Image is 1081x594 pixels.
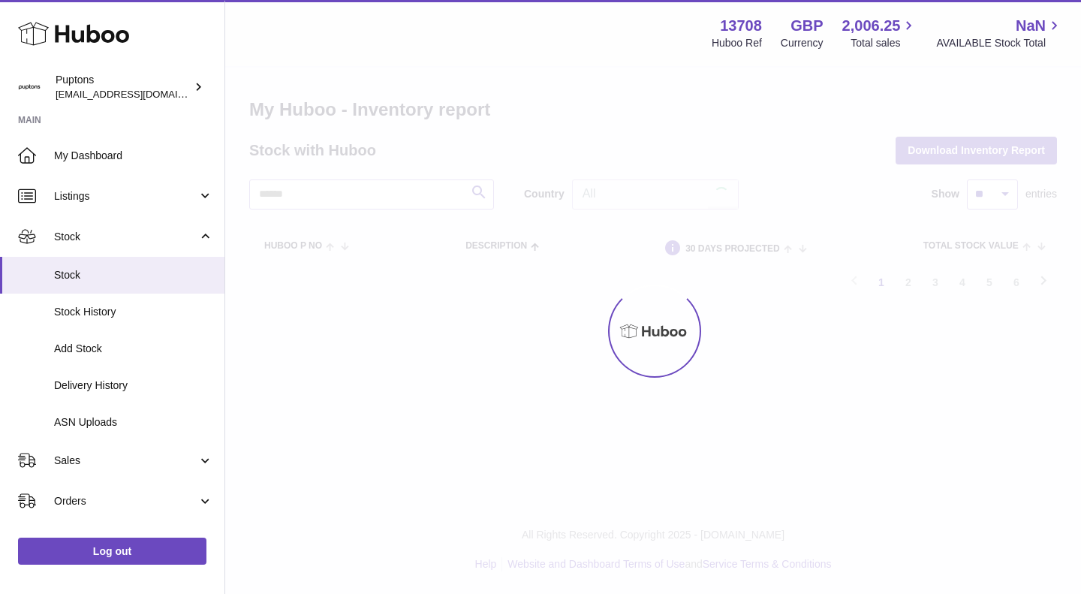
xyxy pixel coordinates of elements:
div: Currency [781,36,824,50]
span: 2,006.25 [842,16,901,36]
div: Huboo Ref [712,36,762,50]
a: 2,006.25 Total sales [842,16,918,50]
span: Stock History [54,305,213,319]
a: Log out [18,538,206,565]
span: Stock [54,268,213,282]
span: AVAILABLE Stock Total [936,36,1063,50]
strong: 13708 [720,16,762,36]
strong: GBP [790,16,823,36]
span: Orders [54,494,197,508]
span: Listings [54,189,197,204]
span: Add Stock [54,342,213,356]
span: [EMAIL_ADDRESS][DOMAIN_NAME] [56,88,221,100]
span: Delivery History [54,378,213,393]
span: Stock [54,230,197,244]
div: Puptons [56,73,191,101]
span: ASN Uploads [54,415,213,430]
span: NaN [1016,16,1046,36]
img: hello@puptons.com [18,76,41,98]
span: Total sales [851,36,917,50]
span: Sales [54,454,197,468]
a: NaN AVAILABLE Stock Total [936,16,1063,50]
span: My Dashboard [54,149,213,163]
